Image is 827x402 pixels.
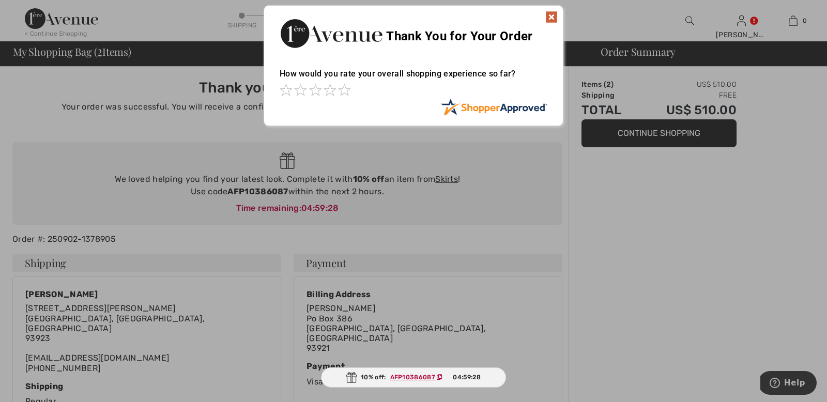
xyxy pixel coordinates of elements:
[453,373,480,382] span: 04:59:28
[321,367,506,388] div: 10% off:
[346,372,357,383] img: Gift.svg
[280,16,383,51] img: Thank You for Your Order
[24,7,45,17] span: Help
[386,29,532,43] span: Thank You for Your Order
[280,58,547,98] div: How would you rate your overall shopping experience so far?
[390,374,435,381] ins: AFP10386087
[545,11,558,23] img: x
